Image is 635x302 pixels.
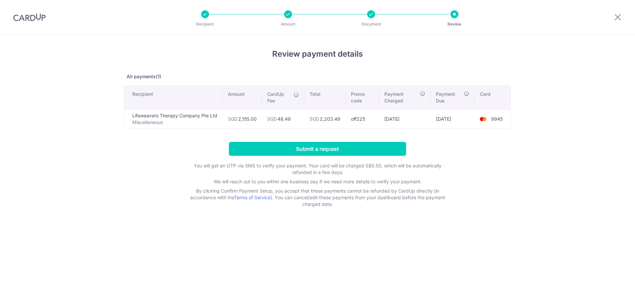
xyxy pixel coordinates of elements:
[124,48,511,60] h4: Review payment details
[262,109,304,128] td: 48.49
[346,109,379,128] td: off225
[124,73,511,80] p: All payments(1)
[229,142,406,156] input: Submit a request
[223,86,262,109] th: Amount
[223,109,262,128] td: 2,155.00
[477,115,490,123] img: <span class="translation_missing" title="translation missing: en.account_steps.new_confirm_form.b...
[430,21,479,28] p: Review
[431,109,475,128] td: [DATE]
[347,21,396,28] p: Document
[185,162,450,176] p: You will get an OTP via SMS to verify your payment. Your card will be charged S$0.50, which will ...
[181,21,230,28] p: Recipient
[185,188,450,208] p: By clicking Confirm Payment Setup, you accept that these payments cannot be refunded by CardUp di...
[234,195,271,200] a: Terms of Service
[475,86,511,109] th: Card
[124,109,223,128] td: Lifeweavers Therapy Company Pte Ltd
[124,86,223,109] th: Recipient
[310,116,319,122] span: SGD
[264,21,313,28] p: Amount
[228,116,237,122] span: SGD
[491,116,503,122] span: 9945
[267,91,290,104] span: CardUp Fee
[304,109,346,128] td: 2,203.49
[346,86,379,109] th: Promo code
[267,116,277,122] span: SGD
[436,91,462,104] span: Payment Due
[304,86,346,109] th: Total
[185,178,450,185] p: We will reach out to you within one business day if we need more details to verify your payment.
[13,13,46,21] img: CardUp
[379,109,431,128] td: [DATE]
[384,91,418,104] span: Payment Charged
[132,119,217,126] p: Miscellaneous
